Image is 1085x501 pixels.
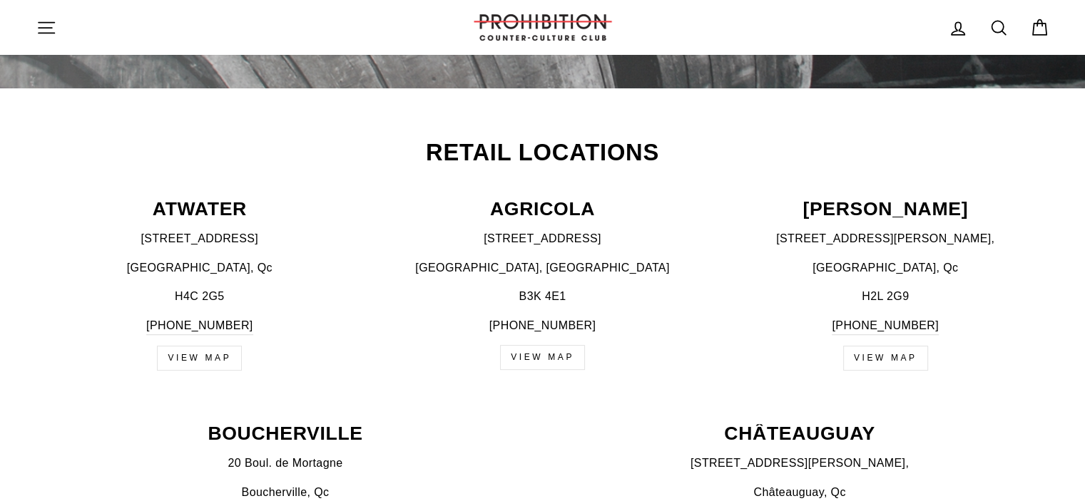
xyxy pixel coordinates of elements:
p: [STREET_ADDRESS][PERSON_NAME], [722,229,1049,248]
p: BOUCHERVILLE [36,424,535,443]
p: 20 Boul. de Mortagne [36,454,535,472]
a: [PHONE_NUMBER] [146,316,253,336]
p: [PHONE_NUMBER] [379,316,706,335]
a: VIEW MAP [500,345,585,370]
p: AGRICOLA [379,200,706,219]
p: CHÂTEAUGUAY [551,424,1049,443]
a: view map [843,346,928,371]
p: B3K 4E1 [379,287,706,306]
a: VIEW MAP [157,346,242,371]
p: [STREET_ADDRESS][PERSON_NAME], [551,454,1049,472]
p: [PERSON_NAME] [722,200,1049,219]
img: PROHIBITION COUNTER-CULTURE CLUB [472,14,614,41]
a: [PHONE_NUMBER] [832,316,939,336]
p: H2L 2G9 [722,287,1049,306]
p: H4C 2G5 [36,287,364,306]
p: ATWATER [36,200,364,219]
p: [GEOGRAPHIC_DATA], [GEOGRAPHIC_DATA] [379,259,706,277]
h2: Retail Locations [36,141,1049,165]
p: [GEOGRAPHIC_DATA], Qc [722,259,1049,277]
p: [STREET_ADDRESS] [36,229,364,248]
p: [GEOGRAPHIC_DATA], Qc [36,259,364,277]
p: [STREET_ADDRESS] [379,229,706,248]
